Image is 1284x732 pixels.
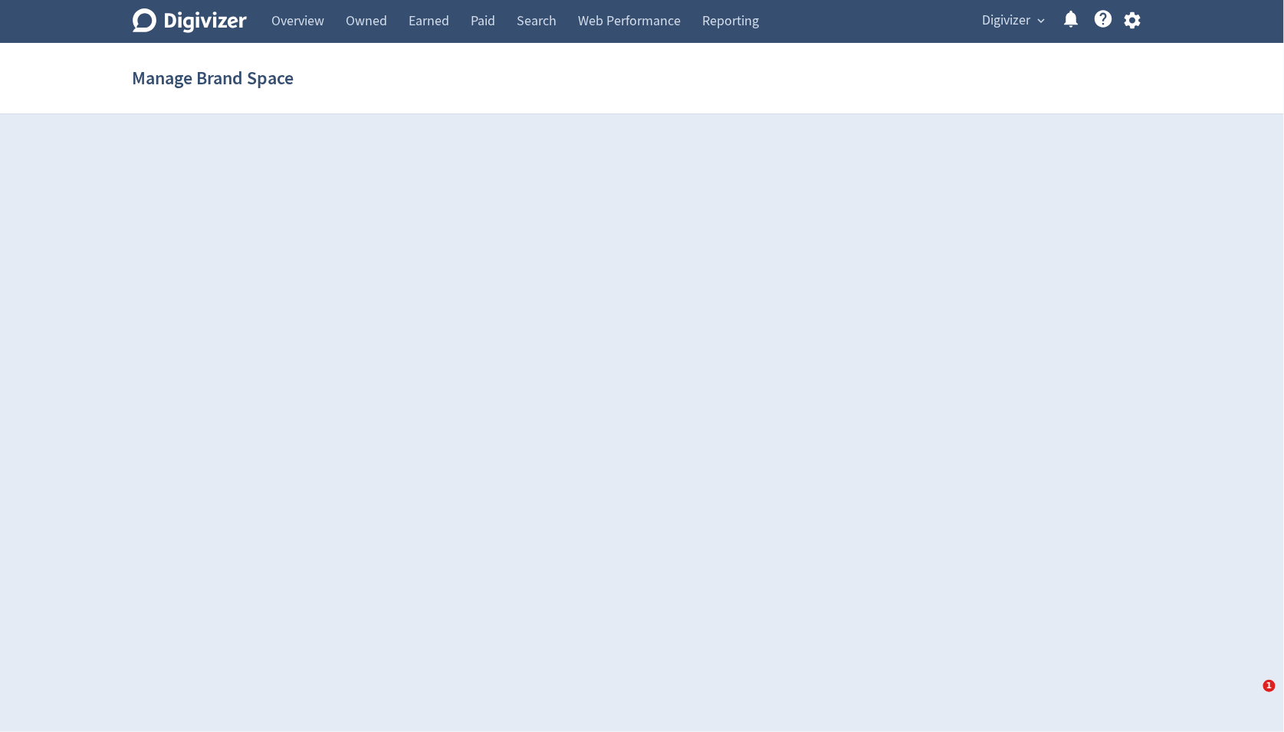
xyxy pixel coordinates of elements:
iframe: Intercom live chat [1232,680,1269,717]
button: Digivizer [977,8,1049,33]
span: expand_more [1035,14,1049,28]
h1: Manage Brand Space [133,54,294,103]
span: Digivizer [983,8,1031,33]
span: 1 [1263,680,1276,692]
